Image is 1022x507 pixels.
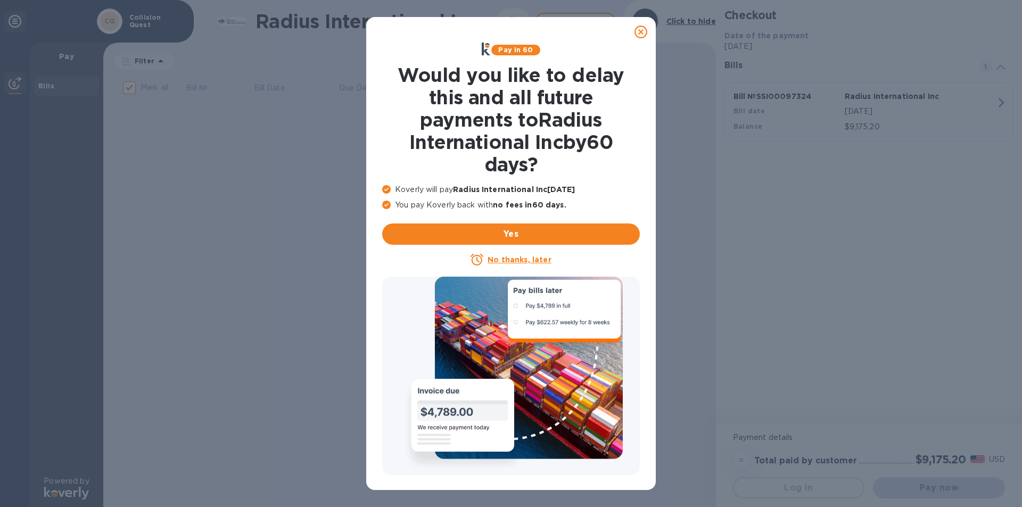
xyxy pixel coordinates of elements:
b: Pay in 60 [498,46,533,54]
h1: Would you like to delay this and all future payments to Radius International Inc by 60 days ? [382,64,640,176]
button: Yes [382,223,640,245]
p: You pay Koverly back with [382,200,640,211]
u: No thanks, later [488,255,551,264]
b: no fees in 60 days . [493,201,566,209]
b: Radius International Inc [DATE] [453,185,575,194]
span: Yes [391,228,631,240]
p: Koverly will pay [382,184,640,195]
